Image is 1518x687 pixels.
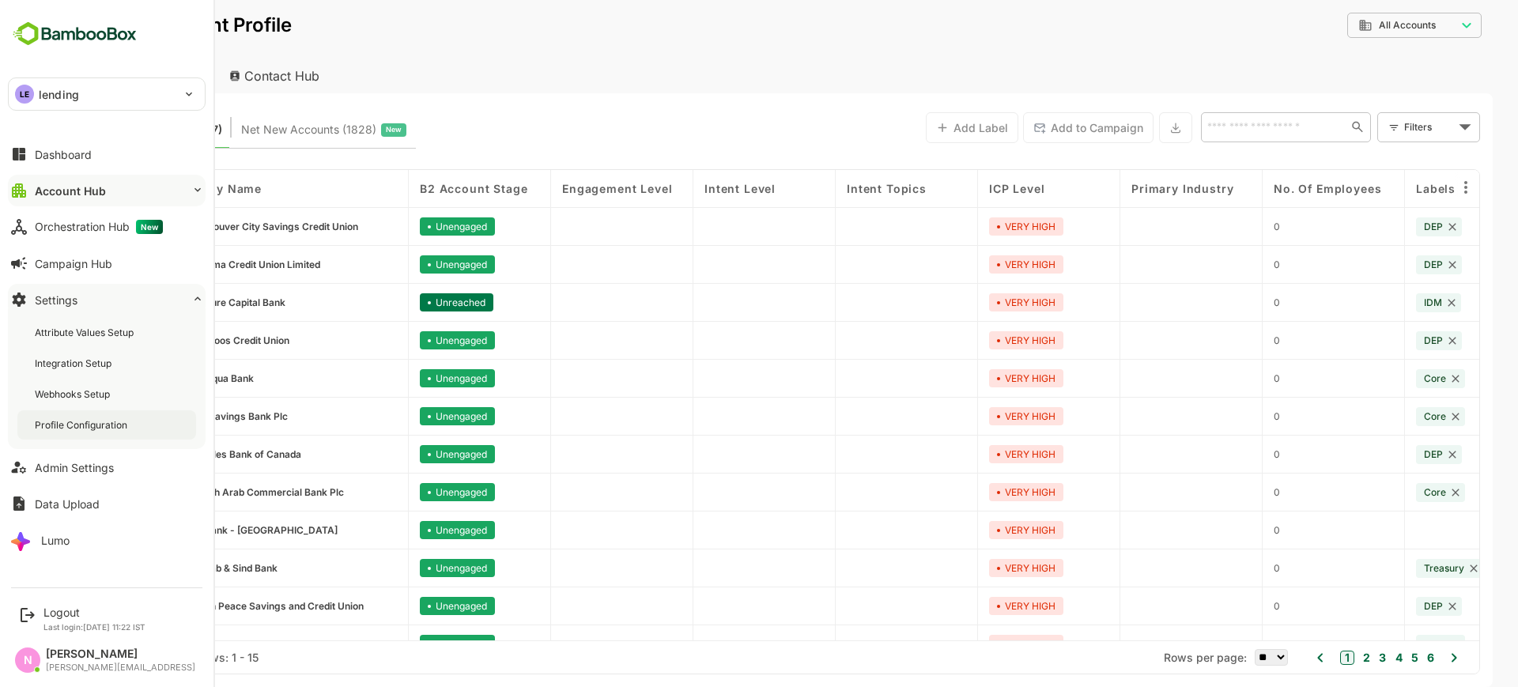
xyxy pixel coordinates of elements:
div: DEP [1361,445,1407,464]
span: New [330,119,346,140]
button: Campaign Hub [8,247,206,279]
span: DEP [1369,334,1388,346]
span: DEP [1369,259,1388,270]
button: Account Hub [8,175,206,206]
div: Orchestration Hub [35,220,163,234]
div: Admin Settings [35,461,114,474]
div: Filters [1347,111,1425,144]
span: New [136,220,163,234]
button: Orchestration HubNew [8,211,206,243]
div: Unengaged [364,255,440,274]
span: Treasury [1369,562,1409,574]
div: [PERSON_NAME][EMAIL_ADDRESS] [46,662,195,673]
span: 0 [1218,372,1225,384]
button: Lumo [8,524,206,556]
span: 0 [1218,448,1225,460]
div: Account Hub [35,184,106,198]
span: B2 Account Stage [364,182,472,195]
div: Unengaged [364,483,440,501]
div: Account Hub [25,59,155,93]
span: Primary Industry [1076,182,1178,195]
div: Lumo [41,534,70,547]
span: Labels [1361,182,1400,195]
div: DEP [1361,217,1407,236]
span: Venture Capital Bank [135,296,230,308]
span: Intent Topics [791,182,871,195]
div: Core [1361,635,1410,654]
span: DEP [1369,221,1388,232]
span: 0 [1218,486,1225,498]
span: Core [1369,410,1391,422]
div: All Accounts [1303,18,1401,32]
div: VERY HIGH [934,521,1008,539]
div: Webhooks Setup [35,387,113,401]
div: VERY HIGH [934,445,1008,463]
div: VERY HIGH [934,597,1008,615]
span: Core [1369,486,1391,498]
span: DEP [1369,448,1388,460]
div: VERY HIGH [934,407,1008,425]
button: 1 [1285,651,1299,665]
span: Core [1369,372,1391,384]
div: [PERSON_NAME] [46,647,195,661]
div: DEP [1361,255,1407,274]
div: Dashboard [35,148,92,161]
span: 0 [1218,410,1225,422]
span: ICP Level [934,182,990,195]
div: DEP [1361,331,1407,350]
span: Parama Credit Union Limited [135,259,265,270]
div: Unengaged [364,407,440,425]
div: Unengaged [364,369,440,387]
span: Engagement Level [507,182,617,195]
button: Admin Settings [8,451,206,483]
span: Known accounts you’ve identified to target - imported from CRM, Offline upload, or promoted from ... [47,119,167,140]
span: No. of Employees [1218,182,1326,195]
button: 5 [1352,649,1363,666]
span: Umpqua Bank [135,372,198,384]
span: 0 [1218,600,1225,612]
span: Rows per page: [1108,651,1191,664]
div: All Accounts [1292,10,1426,41]
span: Punjab & Sind Bank [135,562,222,574]
div: VERY HIGH [934,255,1008,274]
button: 4 [1336,649,1347,666]
span: Axos Bank [135,638,184,650]
div: Unengaged [364,635,440,653]
div: Unengaged [364,597,440,615]
div: Unengaged [364,521,440,539]
span: 0 [1218,296,1225,308]
div: Integration Setup [35,357,115,370]
div: Attribute Values Setup [35,326,137,339]
span: 0 [1218,334,1225,346]
div: Core [1361,407,1410,426]
div: Unengaged [364,559,440,577]
span: 0 [1218,221,1225,232]
span: 0 [1218,524,1225,536]
div: VERY HIGH [934,369,1008,387]
div: Campaign Hub [35,257,112,270]
span: British Arab Commercial Bank Plc [135,486,289,498]
p: Last login: [DATE] 11:22 IST [43,622,145,632]
span: All Accounts [1324,20,1380,31]
div: Total Rows: 617 | Rows: 1 - 15 [47,651,203,664]
div: LE [15,85,34,104]
span: Vancouver City Savings Credit Union [135,221,303,232]
div: N [15,647,40,673]
span: OneSavings Bank Plc [135,410,232,422]
span: 0 [1218,259,1225,270]
div: Unengaged [364,331,440,349]
div: Profile Configuration [35,418,130,432]
div: LElending [9,78,205,110]
div: Data Upload [35,497,100,511]
button: Data Upload [8,488,206,519]
div: Filters [1349,119,1399,135]
button: Add Label [870,112,963,143]
div: VERY HIGH [934,483,1008,501]
button: 6 [1368,649,1379,666]
span: Intent Level [649,182,720,195]
img: BambooboxFullLogoMark.5f36c76dfaba33ec1ec1367b70bb1252.svg [8,19,142,49]
div: Core [1361,483,1410,502]
div: Unengaged [364,217,440,236]
div: DEP [1361,597,1407,616]
span: Peoples Bank of Canada [135,448,246,460]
